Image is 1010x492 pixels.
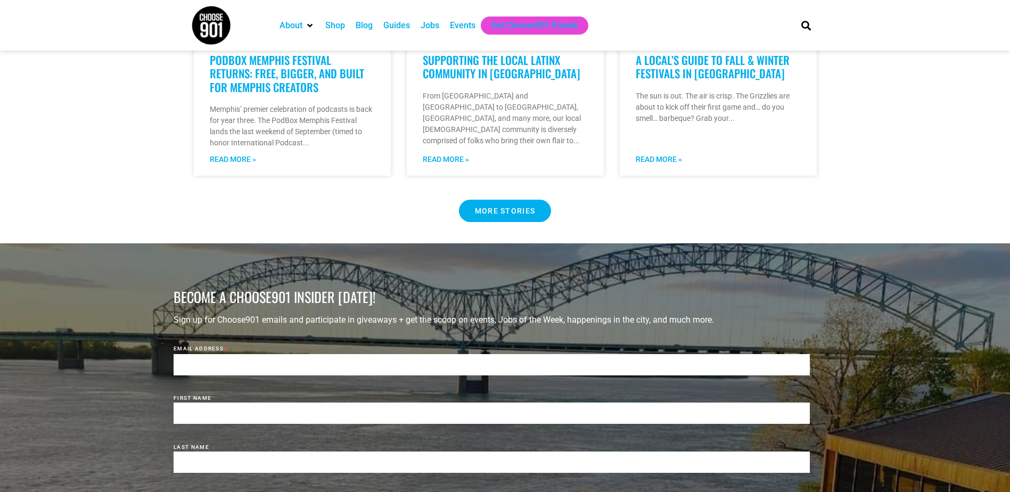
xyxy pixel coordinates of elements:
a: MORE STORIES [459,200,552,222]
a: Blog [356,19,373,32]
label: Last Name [174,444,810,450]
a: Guides [383,19,410,32]
a: Shop [325,19,345,32]
span: Sign up for Choose901 emails and participate in giveaways + get the scoop on events, Jobs of the ... [174,315,714,325]
div: About [274,17,320,35]
a: Get Choose901 Emails [491,19,578,32]
p: The sun is out. The air is crisp. The Grizzlies are about to kick off their first game and… do yo... [636,91,801,124]
a: Read more about A Local’s Guide to Fall & Winter Festivals in Memphis [636,154,682,165]
a: About [280,19,302,32]
a: Jobs [421,19,439,32]
p: From [GEOGRAPHIC_DATA] and [GEOGRAPHIC_DATA] to [GEOGRAPHIC_DATA], [GEOGRAPHIC_DATA], and many mo... [423,91,588,146]
span: MORE STORIES [475,207,536,215]
h3: BECOME A CHOOSE901 INSIDER [DATE]! [174,289,706,305]
p: Memphis’ premier celebration of podcasts is back for year three. The PodBox Memphis Festival land... [210,104,375,149]
label: Email Address [174,343,810,352]
nav: Main nav [274,17,783,35]
a: Events [450,19,475,32]
label: First Name [174,395,810,401]
a: PodBox Memphis Festival Returns: Free, Bigger, and Built for Memphis Creators [210,52,364,95]
a: Supporting the Local Latinx Community in [GEOGRAPHIC_DATA] [423,52,580,81]
a: A Local’s Guide to Fall & Winter Festivals in [GEOGRAPHIC_DATA] [636,52,790,81]
a: Read more about Supporting the Local Latinx Community in Memphis [423,154,469,165]
a: Read more about PodBox Memphis Festival Returns: Free, Bigger, and Built for Memphis Creators [210,154,256,165]
div: Search [797,17,815,34]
